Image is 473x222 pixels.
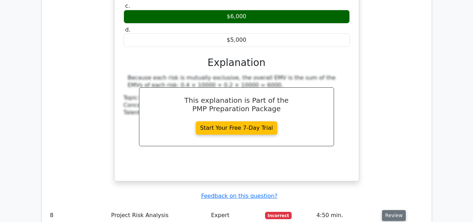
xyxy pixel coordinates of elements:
[124,94,350,116] div: Talent Triangle:
[196,121,278,135] a: Start Your Free 7-Day Trial
[201,193,277,199] a: Feedback on this question?
[124,102,350,109] div: Concept:
[124,10,350,23] div: $6,000
[125,26,131,33] span: d.
[128,74,346,89] div: Because each risk is mutually exclusive, the overall EMV is the sum of the EMVs of each risk: 0.4...
[125,2,130,9] span: c.
[382,210,406,221] button: Review
[128,57,346,69] h3: Explanation
[124,33,350,47] div: $5,000
[265,212,292,219] span: Incorrect
[124,94,350,102] div: Topic:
